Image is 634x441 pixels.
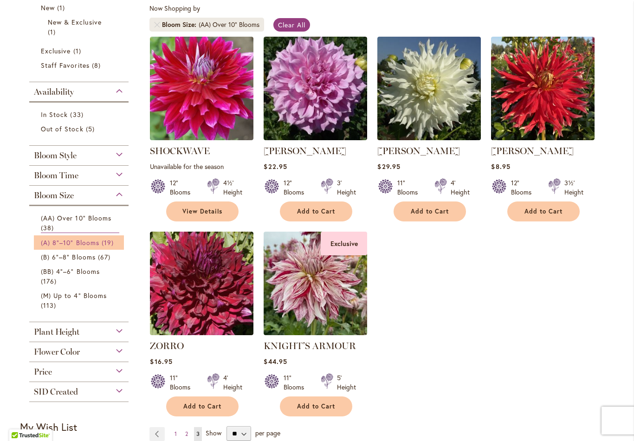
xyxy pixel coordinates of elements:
div: 11" Blooms [170,373,196,392]
a: (AA) Over 10" Blooms 38 [41,213,119,233]
span: (M) Up to 4" Blooms [41,291,107,300]
a: Zorro [150,328,253,337]
span: per page [255,428,280,437]
a: (A) 8"–10" Blooms 19 [41,238,119,247]
button: Add to Cart [394,201,466,221]
span: (AA) Over 10" Blooms [41,214,111,222]
a: In Stock 33 [41,110,119,119]
span: Bloom Time [34,170,78,181]
a: KNIGHT'S ARMOUR [264,340,356,351]
a: Clear All [273,18,310,32]
span: Clear All [278,20,305,29]
img: Wildman [491,37,595,140]
div: 11" Blooms [284,373,310,392]
a: View Details [166,201,239,221]
div: 4½' Height [223,178,242,197]
div: 3' Height [337,178,356,197]
a: [PERSON_NAME] [377,145,460,156]
span: Add to Cart [183,402,221,410]
span: Add to Cart [297,402,335,410]
div: 4' Height [451,178,470,197]
img: Shockwave [150,37,253,140]
div: 12" Blooms [511,178,537,197]
span: 113 [41,300,58,310]
span: New & Exclusive [48,18,102,26]
span: Add to Cart [411,208,449,215]
span: $8.95 [491,162,510,171]
a: Exclusive [41,46,119,56]
div: 11" Blooms [397,178,423,197]
p: Unavailable for the season [150,162,253,171]
span: In Stock [41,110,68,119]
span: Flower Color [34,347,80,357]
a: Out of Stock 5 [41,124,119,134]
span: Plant Height [34,327,79,337]
span: Add to Cart [524,208,563,215]
span: $22.95 [264,162,287,171]
a: 1 [172,427,179,441]
span: Staff Favorites [41,61,90,70]
iframe: Launch Accessibility Center [7,408,33,434]
div: Exclusive [321,232,367,255]
span: $29.95 [377,162,400,171]
a: New &amp; Exclusive [48,17,112,37]
button: Add to Cart [166,396,239,416]
div: 12" Blooms [170,178,196,197]
span: $16.95 [150,357,172,366]
span: 1 [57,3,67,13]
span: $44.95 [264,357,287,366]
div: 3½' Height [564,178,583,197]
span: 1 [73,46,84,56]
span: 33 [70,110,85,119]
span: Price [34,367,52,377]
span: Bloom Style [34,150,77,161]
a: SHOCKWAVE [150,145,210,156]
span: 1 [48,27,58,37]
span: Exclusive [41,46,71,55]
a: Shockwave [150,133,253,142]
span: Availability [34,87,74,97]
span: (B) 6"–8" Blooms [41,253,96,261]
div: (AA) Over 10" Blooms [199,20,259,29]
div: 4' Height [223,373,242,392]
a: Walter Hardisty [377,133,481,142]
span: 38 [41,223,56,233]
img: Zorro [150,232,253,335]
a: [PERSON_NAME] [491,145,574,156]
img: Walter Hardisty [377,37,481,140]
span: (BB) 4"–6" Blooms [41,267,100,276]
span: View Details [182,208,222,215]
button: Add to Cart [280,396,352,416]
a: (BB) 4"–6" Blooms 176 [41,266,119,286]
span: 5 [86,124,97,134]
span: 2 [185,430,188,437]
span: 1 [175,430,177,437]
span: 176 [41,276,59,286]
span: (A) 8"–10" Blooms [41,238,99,247]
a: Wildman [491,133,595,142]
div: 12" Blooms [284,178,310,197]
span: Show [206,428,221,437]
a: Vera Seyfang [264,133,367,142]
img: Vera Seyfang [264,37,367,140]
a: (B) 6"–8" Blooms 67 [41,252,119,262]
span: 67 [98,252,113,262]
a: Staff Favorites [41,60,119,70]
span: Now Shopping by [149,4,200,13]
span: 19 [102,238,116,247]
button: Add to Cart [280,201,352,221]
a: KNIGHTS ARMOUR Exclusive [264,328,367,337]
div: 5' Height [337,373,356,392]
a: ZORRO [150,340,184,351]
span: 8 [92,60,103,70]
span: New [41,3,55,12]
a: 2 [183,427,190,441]
span: Bloom Size [162,20,199,29]
span: Out of Stock [41,124,84,133]
button: Add to Cart [507,201,580,221]
a: (M) Up to 4" Blooms 113 [41,291,119,310]
span: Bloom Size [34,190,74,201]
span: SID Created [34,387,78,397]
img: KNIGHTS ARMOUR [264,232,367,335]
a: Remove Bloom Size (AA) Over 10" Blooms [154,22,160,27]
